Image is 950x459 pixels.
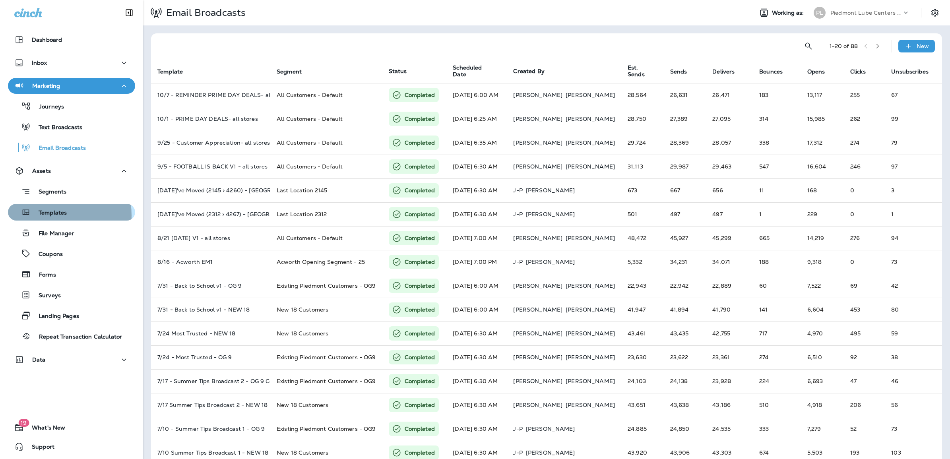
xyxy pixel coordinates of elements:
p: Completed [405,377,435,385]
p: 7/31 - Back to School v1 - OG 9 [157,283,264,289]
button: Support [8,439,135,455]
td: 5,332 [621,250,664,274]
td: 43,638 [664,393,706,417]
td: 23,622 [664,345,706,369]
p: Coupons [31,251,63,258]
span: Click rate:1% (Clicks/Opens) [850,378,857,385]
p: 8/16 - Acworth EM1 [157,259,264,265]
td: 34,231 [664,250,706,274]
span: Open rate:28% (Opens/Sends) [807,354,822,361]
td: 665 [753,226,801,250]
p: [PERSON_NAME] [566,116,615,122]
p: 7/17 - Summer Tips Broadcast 2 - OG 9 Copy [157,378,264,384]
td: 333 [753,417,801,441]
td: 24,885 [621,417,664,441]
button: Search Email Broadcasts [801,38,816,54]
p: [PERSON_NAME] [566,330,615,337]
button: Dashboard [8,32,135,48]
span: All Customers - Default [277,234,343,242]
button: Segments [8,183,135,200]
span: All Customers - Default [277,115,343,122]
p: Forms [31,271,56,279]
span: Existing Piedmont Customers - OG9 [277,378,376,385]
p: [PERSON_NAME] [566,139,615,146]
span: Open rate:27% (Opens/Sends) [807,258,822,265]
td: [DATE] 6:00 AM [446,83,507,107]
td: 41,790 [706,298,753,321]
td: 43,461 [621,321,664,345]
p: 8/26- We've Moved (2312 > 4267) - Acworth [157,211,264,217]
td: [DATE] 7:00 PM [446,250,507,274]
td: 42 [885,274,942,298]
p: 8/27- We've Moved (2145 > 4260) - Kennesaw [157,187,264,194]
p: New [917,43,929,49]
button: File Manager [8,225,135,241]
p: [PERSON_NAME] [566,283,615,289]
p: Repeat Transaction Calculator [31,333,122,341]
span: Template [157,68,183,75]
button: Coupons [8,245,135,262]
span: Existing Piedmont Customers - OG9 [277,354,376,361]
td: [DATE] 6:25 AM [446,107,507,131]
span: Open rate:55% (Opens/Sends) [807,163,826,170]
span: Click rate:1% (Clicks/Opens) [850,425,857,432]
td: 48,472 [621,226,664,250]
p: Data [32,356,46,363]
p: J-P [513,211,522,217]
span: New 18 Customers [277,306,328,313]
span: New 18 Customers [277,330,328,337]
span: Segment [277,68,302,75]
p: Completed [405,329,435,337]
p: Completed [405,282,435,290]
td: 56 [885,393,942,417]
p: Completed [405,449,435,457]
td: 43,435 [664,321,706,345]
button: Marketing [8,78,135,94]
p: [PERSON_NAME] [526,449,575,456]
span: Working as: [772,10,806,16]
span: Existing Piedmont Customers - OG9 [277,282,376,289]
span: Sends [670,68,698,75]
td: 43,651 [621,393,664,417]
p: J-P [513,449,522,456]
span: Click rate:7% (Clicks/Opens) [850,306,860,313]
p: [PERSON_NAME] [513,116,562,122]
span: Est. Sends [628,64,650,78]
td: 11 [753,178,801,202]
span: Click rate:4% (Clicks/Opens) [850,401,861,409]
div: PL [814,7,826,19]
td: 24,850 [664,417,706,441]
p: 7/17 Summer Tips Broadcast 2 - NEW 18 [157,402,264,408]
td: 46 [885,369,942,393]
span: Opens [807,68,825,75]
p: Completed [405,234,435,242]
td: 31,113 [621,155,664,178]
td: 73 [885,250,942,274]
td: 26,471 [706,83,753,107]
p: [PERSON_NAME] [566,378,615,384]
p: Completed [405,306,435,314]
button: Forms [8,266,135,283]
p: [PERSON_NAME] [566,402,615,408]
td: 338 [753,131,801,155]
td: 41,947 [621,298,664,321]
span: Open rate:11% (Opens/Sends) [807,401,822,409]
p: Completed [405,115,435,123]
span: Click rate:2% (Clicks/Opens) [850,115,860,122]
p: Completed [405,163,435,170]
td: [DATE] 6:30 AM [446,417,507,441]
span: Open rate:33% (Opens/Sends) [807,282,821,289]
span: New 18 Customers [277,401,328,409]
td: 28,369 [664,131,706,155]
span: Segment [277,68,312,75]
p: Email Broadcasts [31,145,86,152]
td: 34,071 [706,250,753,274]
p: 7/10 - Summer Tips Broadcast 1 - OG 9 [157,426,264,432]
td: 28,564 [621,83,664,107]
p: Journeys [31,103,64,111]
button: 19What's New [8,420,135,436]
td: 183 [753,83,801,107]
td: 24,103 [621,369,664,393]
td: 501 [621,202,664,226]
td: 80 [885,298,942,321]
